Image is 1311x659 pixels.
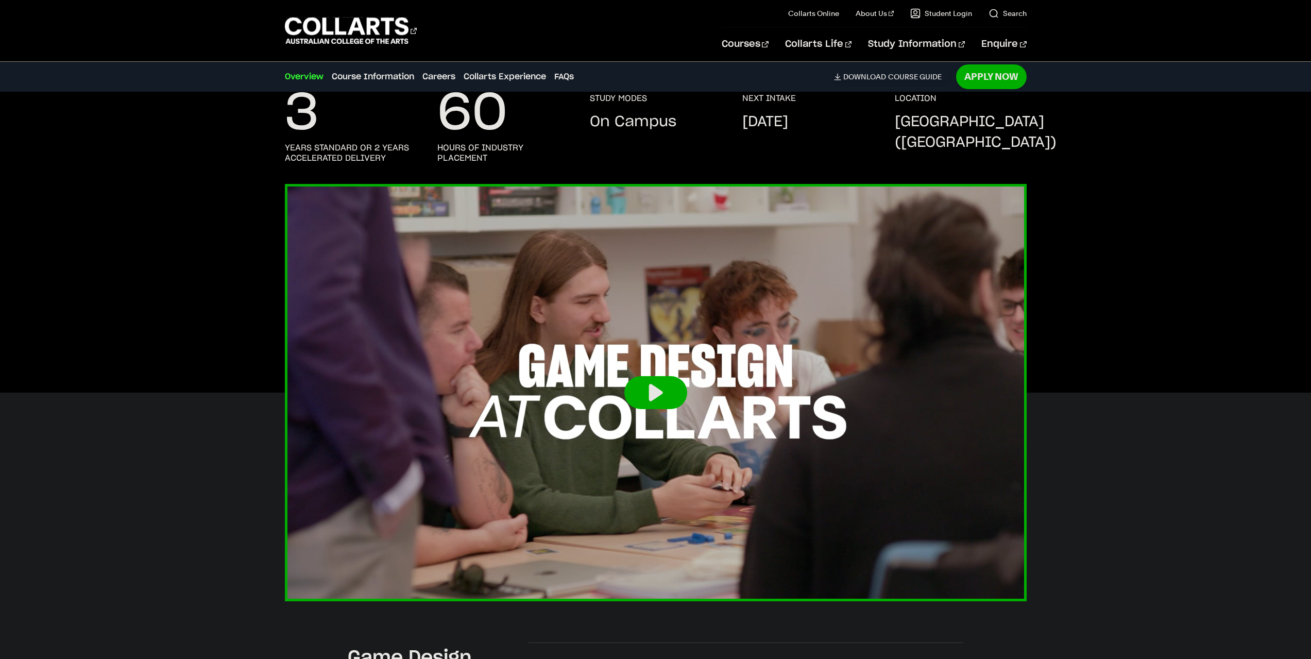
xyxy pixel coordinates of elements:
[856,8,894,19] a: About Us
[285,93,319,134] p: 3
[834,72,950,81] a: DownloadCourse Guide
[285,16,417,45] div: Go to homepage
[590,93,647,104] h3: STUDY MODES
[437,93,507,134] p: 60
[437,143,569,163] h3: hours of industry placement
[868,27,965,61] a: Study Information
[788,8,839,19] a: Collarts Online
[895,112,1057,153] p: [GEOGRAPHIC_DATA] ([GEOGRAPHIC_DATA])
[464,71,546,83] a: Collarts Experience
[895,93,937,104] h3: LOCATION
[742,93,796,104] h3: NEXT INTAKE
[956,64,1027,89] a: Apply Now
[554,71,574,83] a: FAQs
[332,71,414,83] a: Course Information
[742,112,788,132] p: [DATE]
[989,8,1027,19] a: Search
[590,112,676,132] p: On Campus
[722,27,769,61] a: Courses
[910,8,972,19] a: Student Login
[843,72,886,81] span: Download
[981,27,1026,61] a: Enquire
[285,143,417,163] h3: years standard or 2 years accelerated delivery
[422,71,455,83] a: Careers
[785,27,852,61] a: Collarts Life
[285,71,324,83] a: Overview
